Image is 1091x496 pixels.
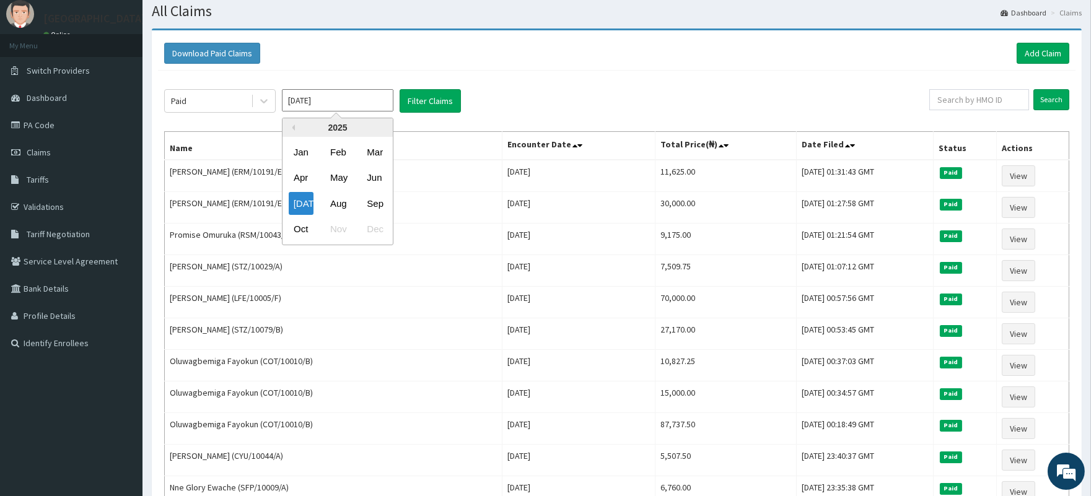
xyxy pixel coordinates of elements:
[797,287,934,318] td: [DATE] 00:57:56 GMT
[1002,228,1035,250] a: View
[997,132,1069,160] th: Actions
[165,287,502,318] td: [PERSON_NAME] (LFE/10005/F)
[6,338,236,381] textarea: Type your message and hit 'Enter'
[282,89,393,111] input: Select Month and Year
[289,192,313,215] div: Choose July 2025
[171,95,186,107] div: Paid
[1017,43,1069,64] a: Add Claim
[940,325,962,336] span: Paid
[165,381,502,413] td: Oluwagbemiga Fayokun (COT/10010/B)
[502,318,655,350] td: [DATE]
[203,6,233,36] div: Minimize live chat window
[152,3,1082,19] h1: All Claims
[655,287,797,318] td: 70,000.00
[289,218,313,241] div: Choose October 2025
[502,413,655,445] td: [DATE]
[283,139,393,242] div: month 2025-07
[27,228,90,240] span: Tariff Negotiation
[797,318,934,350] td: [DATE] 00:53:45 GMT
[940,483,962,494] span: Paid
[362,141,387,163] div: Choose March 2025
[502,381,655,413] td: [DATE]
[797,192,934,224] td: [DATE] 01:27:58 GMT
[797,132,934,160] th: Date Filed
[1002,386,1035,407] a: View
[72,156,171,281] span: We're online!
[165,224,502,255] td: Promise Omuruka (RSM/10043/A)
[289,167,313,189] div: Choose April 2025
[1002,323,1035,344] a: View
[502,287,655,318] td: [DATE]
[27,92,67,103] span: Dashboard
[940,357,962,368] span: Paid
[289,141,313,163] div: Choose January 2025
[502,132,655,160] th: Encounter Date
[27,147,51,158] span: Claims
[165,160,502,192] td: [PERSON_NAME] (ERM/10191/E)
[655,132,797,160] th: Total Price(₦)
[165,350,502,381] td: Oluwagbemiga Fayokun (COT/10010/B)
[325,192,350,215] div: Choose August 2025
[929,89,1029,110] input: Search by HMO ID
[797,381,934,413] td: [DATE] 00:34:57 GMT
[655,160,797,192] td: 11,625.00
[940,262,962,273] span: Paid
[934,132,997,160] th: Status
[289,124,295,131] button: Previous Year
[655,224,797,255] td: 9,175.00
[27,174,49,185] span: Tariffs
[1002,418,1035,439] a: View
[400,89,461,113] button: Filter Claims
[325,141,350,163] div: Choose February 2025
[64,69,208,85] div: Chat with us now
[1033,89,1069,110] input: Search
[1002,450,1035,471] a: View
[940,420,962,431] span: Paid
[325,167,350,189] div: Choose May 2025
[1002,197,1035,218] a: View
[940,167,962,178] span: Paid
[940,388,962,399] span: Paid
[655,445,797,476] td: 5,507.50
[1002,355,1035,376] a: View
[164,43,260,64] button: Download Paid Claims
[502,350,655,381] td: [DATE]
[655,381,797,413] td: 15,000.00
[940,199,962,210] span: Paid
[283,118,393,137] div: 2025
[940,451,962,463] span: Paid
[165,445,502,476] td: [PERSON_NAME] (CYU/10044/A)
[940,294,962,305] span: Paid
[43,30,73,39] a: Online
[502,160,655,192] td: [DATE]
[655,192,797,224] td: 30,000.00
[655,413,797,445] td: 87,737.50
[502,445,655,476] td: [DATE]
[655,318,797,350] td: 27,170.00
[655,350,797,381] td: 10,827.25
[797,255,934,287] td: [DATE] 01:07:12 GMT
[165,318,502,350] td: [PERSON_NAME] (STZ/10079/B)
[502,192,655,224] td: [DATE]
[1002,165,1035,186] a: View
[362,167,387,189] div: Choose June 2025
[1002,260,1035,281] a: View
[502,255,655,287] td: [DATE]
[165,132,502,160] th: Name
[797,160,934,192] td: [DATE] 01:31:43 GMT
[797,350,934,381] td: [DATE] 00:37:03 GMT
[362,192,387,215] div: Choose September 2025
[797,224,934,255] td: [DATE] 01:21:54 GMT
[23,62,50,93] img: d_794563401_company_1708531726252_794563401
[502,224,655,255] td: [DATE]
[1048,7,1082,18] li: Claims
[165,255,502,287] td: [PERSON_NAME] (STZ/10029/A)
[27,65,90,76] span: Switch Providers
[1001,7,1046,18] a: Dashboard
[165,413,502,445] td: Oluwagbemiga Fayokun (COT/10010/B)
[1002,292,1035,313] a: View
[797,413,934,445] td: [DATE] 00:18:49 GMT
[165,192,502,224] td: [PERSON_NAME] (ERM/10191/E)
[940,230,962,241] span: Paid
[797,445,934,476] td: [DATE] 23:40:37 GMT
